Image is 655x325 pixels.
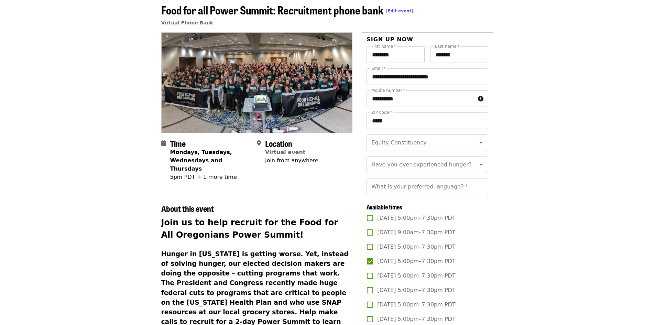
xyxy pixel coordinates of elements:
span: Time [170,137,186,149]
div: 5pm PDT + 1 more time [170,173,251,181]
strong: Mondays, Tuesdays, Wednesdays and Thursdays [170,149,232,172]
i: map-marker-alt icon [257,140,261,147]
input: ZIP code [367,112,488,129]
input: Last name [430,46,488,63]
span: [ ] [386,9,413,13]
label: First name [371,44,396,48]
span: Location [265,137,292,149]
span: [DATE] 5:00pm–7:30pm PDT [377,272,455,280]
label: Mobile number [371,88,405,93]
input: What is your preferred language? [367,178,488,195]
i: circle-info icon [478,96,483,102]
span: Available times [367,202,402,211]
label: Last name [435,44,459,48]
span: [DATE] 5:00pm–7:30pm PDT [377,214,455,222]
span: [DATE] 9:00am–7:30pm PDT [377,228,455,237]
i: calendar icon [161,140,166,147]
input: Mobile number [367,90,475,107]
button: Open [476,160,486,170]
span: [DATE] 5:00pm–7:30pm PDT [377,257,455,266]
span: Join from anywhere [265,157,318,164]
a: Virtual event [265,149,306,155]
label: ZIP code [371,110,392,115]
span: About this event [161,202,214,214]
span: Food for all Power Summit: Recruitment phone bank [161,2,413,18]
h2: Join us to help recruit for the Food for All Oregonians Power Summit! [161,216,353,241]
input: Email [367,68,488,85]
span: Sign up now [367,36,413,43]
a: Edit event [387,9,411,13]
span: [DATE] 5:00pm–7:30pm PDT [377,286,455,294]
label: Email [371,66,386,71]
img: Food for all Power Summit: Recruitment phone bank organized by Oregon Food Bank [162,33,352,132]
a: Virtual Phone Bank [161,20,214,25]
span: [DATE] 5:00pm–7:30pm PDT [377,315,455,323]
input: First name [367,46,425,63]
span: [DATE] 5:00pm–7:30pm PDT [377,301,455,309]
button: Open [476,138,486,148]
span: [DATE] 5:00pm–7:30pm PDT [377,243,455,251]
